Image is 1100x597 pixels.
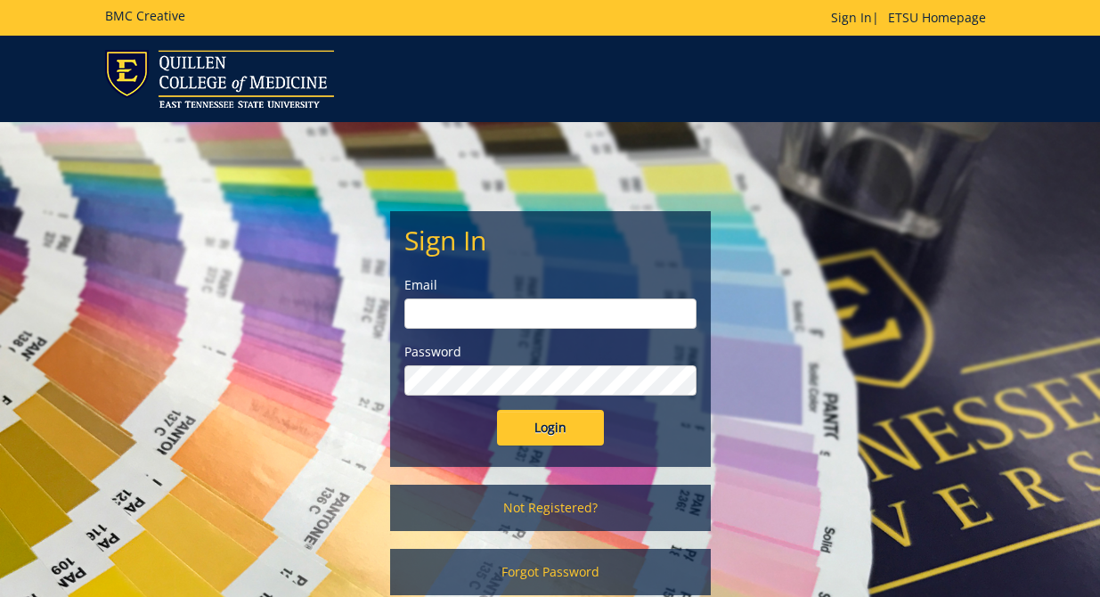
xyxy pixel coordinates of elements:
[390,549,711,595] a: Forgot Password
[390,485,711,531] a: Not Registered?
[105,9,185,22] h5: BMC Creative
[831,9,872,26] a: Sign In
[831,9,995,27] p: |
[879,9,995,26] a: ETSU Homepage
[404,276,697,294] label: Email
[497,410,604,446] input: Login
[404,225,697,255] h2: Sign In
[404,343,697,361] label: Password
[105,50,334,108] img: ETSU logo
